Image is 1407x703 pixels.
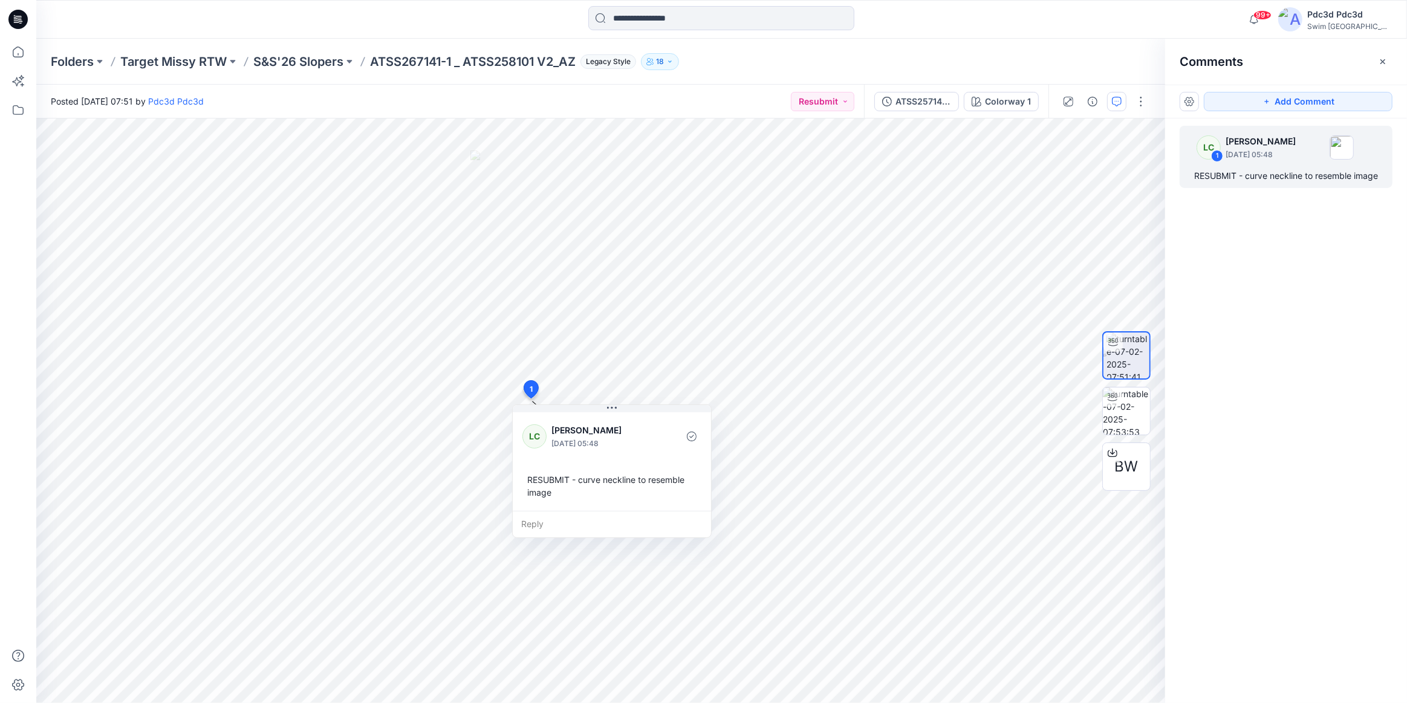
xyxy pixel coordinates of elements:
[1194,169,1378,183] div: RESUBMIT - curve neckline to resemble image
[120,53,227,70] a: Target Missy RTW
[1226,149,1296,161] p: [DATE] 05:48
[551,423,650,438] p: [PERSON_NAME]
[1226,134,1296,149] p: [PERSON_NAME]
[1307,7,1392,22] div: Pdc3d Pdc3d
[985,95,1031,108] div: Colorway 1
[1083,92,1102,111] button: Details
[370,53,576,70] p: ATSS267141-1 _ ATSS258101 V2_AZ
[51,53,94,70] a: Folders
[522,468,701,504] div: RESUBMIT - curve neckline to resemble image
[51,95,204,108] span: Posted [DATE] 07:51 by
[1106,332,1149,378] img: turntable-07-02-2025-07:51:41
[148,96,204,106] a: Pdc3d Pdc3d
[576,53,636,70] button: Legacy Style
[513,511,711,537] div: Reply
[895,95,951,108] div: ATSS257141J_ATSS258101 V2 GC EDIT06
[1197,135,1221,160] div: LC
[964,92,1039,111] button: Colorway 1
[1211,150,1223,162] div: 1
[1180,54,1243,69] h2: Comments
[1278,7,1302,31] img: avatar
[874,92,959,111] button: ATSS257141J_ATSS258101 V2 GC EDIT06
[641,53,679,70] button: 18
[580,54,636,69] span: Legacy Style
[522,424,547,449] div: LC
[656,55,664,68] p: 18
[530,384,533,395] span: 1
[551,438,650,450] p: [DATE] 05:48
[1204,92,1392,111] button: Add Comment
[253,53,343,70] a: S&S'26 Slopers
[1115,456,1139,478] span: BW
[1253,10,1272,20] span: 99+
[1103,387,1150,435] img: turntable-07-02-2025-07:53:53
[1307,22,1392,31] div: Swim [GEOGRAPHIC_DATA]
